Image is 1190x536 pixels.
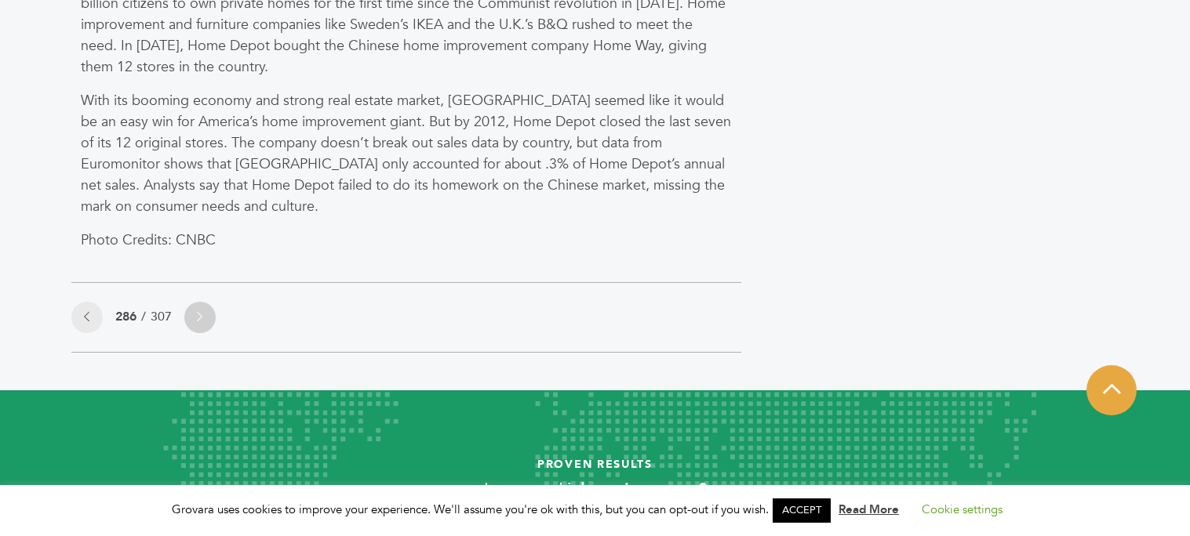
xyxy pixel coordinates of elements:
a: ACCEPT [773,498,831,523]
p: Photo Credits: CNBC [81,230,732,251]
span: Interested in [484,478,580,502]
span: / [136,308,151,325]
span: 286 [115,308,136,325]
span: Grovara uses cookies to improve your experience. We'll assume you're ok with this, but you can op... [172,502,1018,517]
p: With its booming economy and strong real estate market, [GEOGRAPHIC_DATA] seemed like it would be... [81,90,732,217]
a: 307 [151,308,172,325]
a: Cookie settings [922,502,1003,517]
a: Read More [839,502,899,517]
